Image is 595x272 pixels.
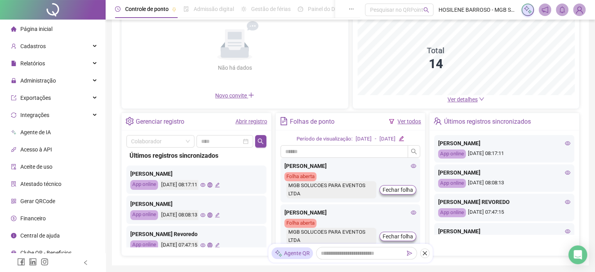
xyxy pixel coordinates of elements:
span: Aceite de uso [20,164,52,170]
span: dashboard [298,6,303,12]
span: instagram [41,258,49,266]
span: lock [11,78,16,83]
div: [PERSON_NAME] [130,200,262,208]
span: sync [11,112,16,118]
span: Atestado técnico [20,181,61,187]
div: App online [438,179,466,188]
a: Abrir registro [235,118,267,124]
span: send [407,250,412,256]
div: Período de visualização: [297,135,352,143]
span: eye [200,213,205,218]
span: file-done [183,6,189,12]
span: eye [411,210,416,215]
button: Fechar folha [379,185,416,195]
span: search [411,148,417,155]
span: HOSILENE BARROSO - MGB SOLUCOES PARA EVENTOS LTDA [438,5,516,14]
span: Fechar folha [383,232,413,241]
div: Folha aberta [284,172,316,181]
div: [PERSON_NAME] [438,168,570,177]
span: Clube QR - Beneficios [20,250,72,256]
div: [PERSON_NAME] [438,139,570,148]
span: Ver detalhes [448,96,478,103]
span: eye [200,182,205,187]
span: filter [389,119,394,124]
div: Últimos registros sincronizados [444,115,531,128]
div: App online [130,240,158,250]
span: edit [399,136,404,141]
span: Página inicial [20,26,52,32]
span: Relatórios [20,60,45,67]
span: ellipsis [349,6,354,12]
span: edit [215,243,220,248]
span: eye [411,163,416,169]
span: file [11,61,16,66]
span: Gestão de férias [251,6,291,12]
span: linkedin [29,258,37,266]
span: api [11,147,16,152]
span: facebook [17,258,25,266]
span: notification [541,6,548,13]
div: [DATE] 08:17:11 [438,150,570,159]
span: down [479,96,484,102]
span: edit [215,213,220,218]
div: Folha aberta [284,219,316,228]
div: [DATE] 07:47:15 [438,208,570,217]
span: audit [11,164,16,169]
div: [PERSON_NAME] [438,227,570,236]
span: Cadastros [20,43,46,49]
span: info-circle [11,233,16,238]
span: sun [241,6,246,12]
span: qrcode [11,198,16,204]
a: Ver detalhes down [448,96,484,103]
span: Integrações [20,112,49,118]
div: [DATE] [379,135,395,143]
span: user-add [11,43,16,49]
span: eye [565,229,570,234]
div: [DATE] 08:08:13 [438,179,570,188]
span: search [423,7,429,13]
span: search [257,138,264,144]
span: Novo convite [215,92,254,99]
span: Painel do DP [308,6,338,12]
span: setting [126,117,134,125]
div: [PERSON_NAME] REVOREDO [438,198,570,206]
span: eye [565,170,570,175]
span: bell [559,6,566,13]
span: Agente de IA [20,129,51,135]
span: Financeiro [20,215,46,222]
div: [DATE] [356,135,372,143]
div: Open Intercom Messenger [568,245,587,264]
span: close [422,250,428,256]
span: export [11,95,16,101]
span: Fechar folha [383,186,413,194]
span: dollar [11,216,16,221]
img: sparkle-icon.fc2bf0ac1784a2077858766a79e2daf3.svg [523,5,532,14]
span: left [83,260,88,265]
img: 94462 [573,4,585,16]
div: App online [438,150,466,159]
div: [DATE] 08:08:13 [160,210,198,220]
a: Ver todos [397,118,421,124]
div: MGB SOLUCOES PARA EVENTOS LTDA [286,181,377,198]
span: file-text [280,117,288,125]
div: Gerenciar registro [136,115,184,128]
div: [PERSON_NAME] [284,208,417,217]
div: Folhas de ponto [290,115,334,128]
span: global [207,243,212,248]
button: Fechar folha [379,232,416,241]
span: home [11,26,16,32]
div: [PERSON_NAME] [284,162,417,170]
span: pushpin [172,7,176,12]
div: App online [438,208,466,217]
span: eye [200,243,205,248]
span: Acesso à API [20,146,52,153]
div: [DATE] 08:17:11 [160,180,198,190]
span: global [207,182,212,187]
span: eye [565,141,570,146]
div: App online [130,180,158,190]
span: edit [215,182,220,187]
span: Controle de ponto [125,6,169,12]
span: Central de ajuda [20,232,60,239]
span: solution [11,181,16,187]
span: global [207,213,212,218]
